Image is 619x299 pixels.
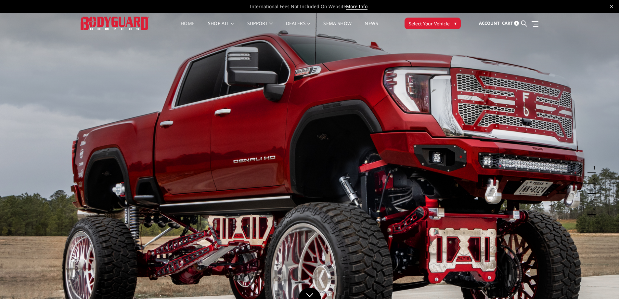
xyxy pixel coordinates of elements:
[589,163,596,173] button: 1 of 5
[479,20,500,26] span: Account
[502,15,519,32] a: Cart 2
[81,17,149,30] img: BODYGUARD BUMPERS
[298,288,321,299] a: Click to Down
[502,20,513,26] span: Cart
[247,21,273,34] a: Support
[286,21,311,34] a: Dealers
[454,20,457,27] span: ▾
[479,15,500,32] a: Account
[589,183,596,194] button: 3 of 5
[589,173,596,183] button: 2 of 5
[589,204,596,215] button: 5 of 5
[589,194,596,204] button: 4 of 5
[346,3,368,10] a: More Info
[208,21,234,34] a: shop all
[514,21,519,26] span: 2
[409,20,450,27] span: Select Your Vehicle
[365,21,378,34] a: News
[323,21,352,34] a: SEMA Show
[405,18,461,29] button: Select Your Vehicle
[181,21,195,34] a: Home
